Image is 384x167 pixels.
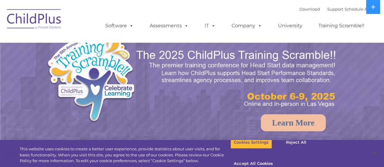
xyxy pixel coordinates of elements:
[327,7,343,12] a: Support
[299,7,380,12] font: |
[4,5,65,35] img: ChildPlus by Procare Solutions
[20,146,230,164] div: This website uses cookies to create a better user experience, provide statistics about user visit...
[272,20,308,32] a: University
[368,146,381,160] button: Close
[277,136,315,149] button: Reject All
[99,20,140,32] a: Software
[144,20,195,32] a: Assessments
[312,20,370,32] a: Training Scramble!!
[261,114,326,131] a: Learn More
[226,20,268,32] a: Company
[199,20,222,32] a: IT
[345,7,380,12] a: Schedule A Demo
[230,136,272,149] button: Cookies Settings
[299,7,320,12] a: Download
